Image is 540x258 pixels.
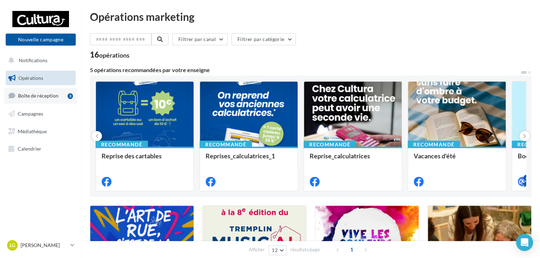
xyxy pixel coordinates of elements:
[272,247,278,253] span: 12
[4,88,77,103] a: Boîte de réception3
[231,33,296,45] button: Filtrer par catégorie
[18,111,43,117] span: Campagnes
[96,141,148,148] div: Recommandé
[10,242,15,249] span: LG
[516,234,533,251] div: Open Intercom Messenger
[249,246,265,253] span: Afficher
[90,67,520,73] div: 5 opérations recommandées par votre enseigne
[4,71,77,86] a: Opérations
[19,57,47,63] span: Notifications
[68,93,73,99] div: 3
[4,141,77,156] a: Calendrier
[21,242,68,249] p: [PERSON_NAME]
[346,244,357,255] span: 1
[269,245,287,255] button: 12
[304,141,356,148] div: Recommandé
[99,52,130,58] div: opérations
[4,124,77,139] a: Médiathèque
[6,239,76,252] a: LG [PERSON_NAME]
[102,152,188,166] div: Reprise des cartables
[206,152,292,166] div: Reprises_calculatrices_1
[310,152,396,166] div: Reprise_calculatrices
[408,141,460,148] div: Recommandé
[18,75,43,81] span: Opérations
[6,34,76,46] button: Nouvelle campagne
[90,51,130,59] div: 16
[90,11,532,22] div: Opérations marketing
[291,246,320,253] span: résultats/page
[414,152,500,166] div: Vacances d'été
[172,33,228,45] button: Filtrer par canal
[18,128,47,134] span: Médiathèque
[523,175,530,181] div: 4
[4,53,74,68] button: Notifications
[4,106,77,121] a: Campagnes
[200,141,252,148] div: Recommandé
[18,93,58,99] span: Boîte de réception
[18,146,41,152] span: Calendrier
